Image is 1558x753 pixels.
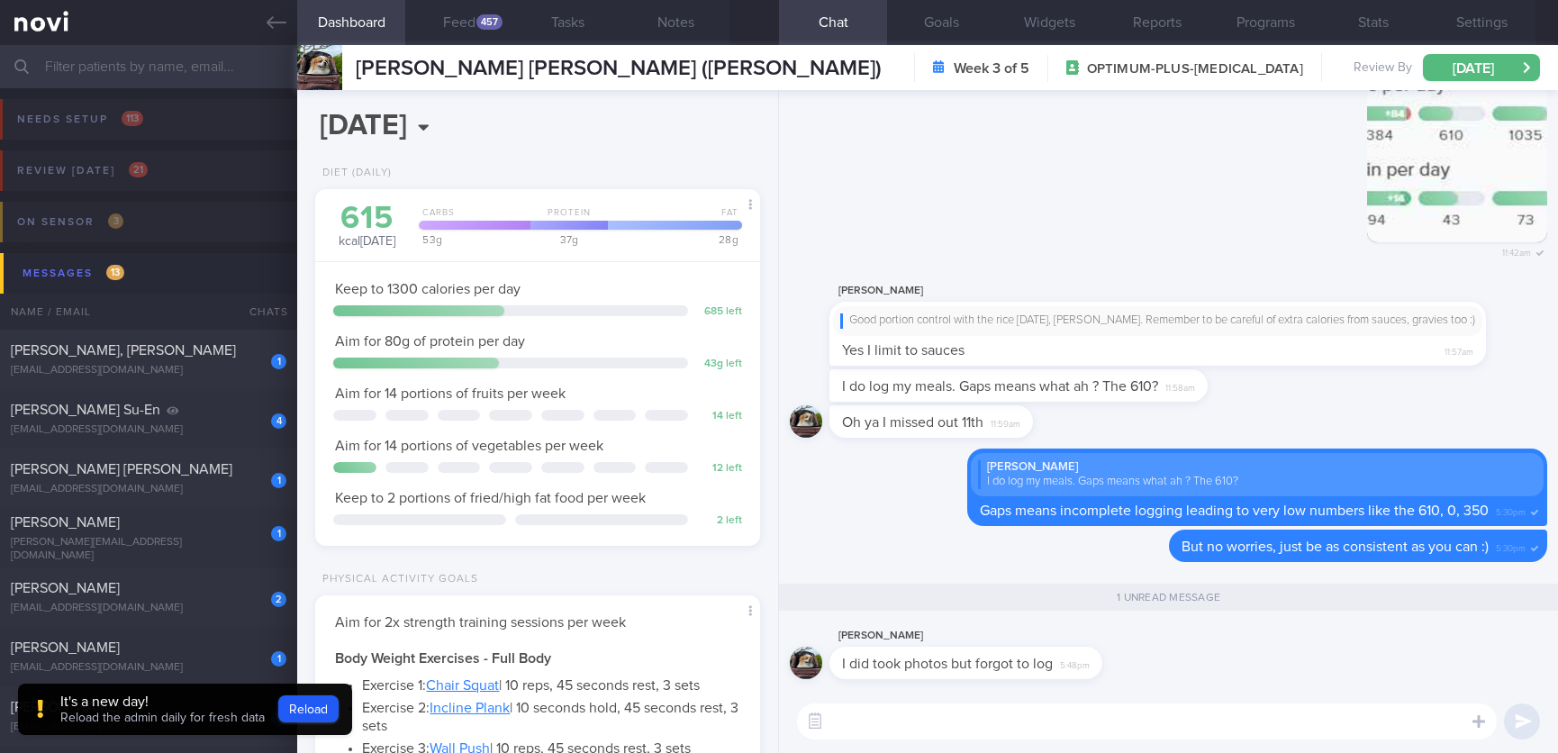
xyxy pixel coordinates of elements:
span: I did took photos but forgot to log [842,657,1053,671]
div: I do log my meals. Gaps means what ah ? The 610? [978,475,1536,489]
div: 2 left [697,514,742,528]
div: [EMAIL_ADDRESS][DOMAIN_NAME] [11,364,286,377]
strong: Body Weight Exercises - Full Body [335,651,551,666]
span: 5:30pm [1496,502,1526,519]
li: Exercise 1: | 10 reps, 45 seconds rest, 3 sets [362,672,740,694]
span: Aim for 14 portions of fruits per week [335,386,566,401]
div: Protein [525,207,608,230]
span: Oh ya I missed out 11th [842,415,983,430]
span: Gaps means incomplete logging leading to very low numbers like the 610, 0, 350 [980,504,1489,518]
div: [EMAIL_ADDRESS][DOMAIN_NAME] [11,721,286,734]
div: 1 [271,526,286,541]
span: 11:42am [1502,242,1531,259]
div: Chats [225,294,297,330]
div: 28 g [602,234,742,245]
span: [PERSON_NAME] Su-En [11,403,160,417]
div: [PERSON_NAME] [829,625,1156,647]
div: [PERSON_NAME] [978,460,1536,475]
div: It's a new day! [60,693,265,711]
div: 53 g [413,234,530,245]
div: Carbs [413,207,530,230]
span: 21 [129,162,148,177]
li: Exercise 2: | 10 seconds hold, 45 seconds rest, 3 sets [362,694,740,735]
img: Photo by Joel [1367,62,1547,242]
div: 37 g [525,234,608,245]
span: [PERSON_NAME] [11,515,120,530]
div: 12 left [697,462,742,476]
div: kcal [DATE] [333,203,401,250]
span: [PERSON_NAME], [PERSON_NAME] [11,343,236,358]
span: 113 [122,111,143,126]
div: 685 left [697,305,742,319]
span: 5:48pm [1060,655,1090,672]
span: OPTIMUM-PLUS-[MEDICAL_DATA] [1087,60,1303,78]
div: [PERSON_NAME] [829,280,1540,302]
a: Chair Squat [426,678,499,693]
button: Reload [278,695,339,722]
span: Aim for 80g of protein per day [335,334,525,349]
span: 11:57am [1445,341,1473,358]
span: [PERSON_NAME] [11,640,120,655]
span: 5:30pm [1496,538,1526,555]
div: 1 [271,354,286,369]
span: Keep to 2 portions of fried/high fat food per week [335,491,646,505]
span: [PERSON_NAME] [PERSON_NAME] [11,462,232,476]
div: [EMAIL_ADDRESS][DOMAIN_NAME] [11,423,286,437]
div: 14 left [697,410,742,423]
div: [EMAIL_ADDRESS][DOMAIN_NAME] [11,602,286,615]
div: Physical Activity Goals [315,573,478,586]
span: [PERSON_NAME] [11,700,120,714]
div: Messages [18,261,129,286]
span: 11:58am [1165,377,1195,395]
span: Keep to 1300 calories per day [335,282,521,296]
div: Review [DATE] [13,159,152,183]
div: [EMAIL_ADDRESS][DOMAIN_NAME] [11,483,286,496]
div: On sensor [13,210,128,234]
span: Aim for 14 portions of vegetables per week [335,439,603,453]
div: 4 [271,413,286,429]
div: Fat [602,207,742,230]
div: 1 [271,473,286,488]
div: 457 [476,14,503,30]
div: Needs setup [13,107,148,132]
div: 43 g left [697,358,742,371]
div: [PERSON_NAME][EMAIL_ADDRESS][DOMAIN_NAME] [11,536,286,563]
div: [EMAIL_ADDRESS][DOMAIN_NAME] [11,661,286,675]
span: [PERSON_NAME] [11,581,120,595]
span: 11:59am [991,413,1020,431]
div: 615 [333,203,401,234]
strong: Week 3 of 5 [954,59,1029,77]
span: [PERSON_NAME] [PERSON_NAME] ([PERSON_NAME]) [356,58,882,79]
span: I do log my meals. Gaps means what ah ? The 610? [842,379,1158,394]
span: 13 [106,265,124,280]
span: Aim for 2x strength training sessions per week [335,615,626,630]
div: Diet (Daily) [315,167,392,180]
span: 3 [108,213,123,229]
a: Incline Plank [430,701,510,715]
button: [DATE] [1423,54,1540,81]
div: Good portion control with the rice [DATE], [PERSON_NAME]. Remember to be careful of extra calorie... [840,313,1475,328]
span: Review By [1354,60,1412,77]
span: But no worries, just be as consistent as you can :) [1182,540,1489,554]
div: 2 [271,592,286,607]
div: 1 [271,651,286,667]
span: Reload the admin daily for fresh data [60,712,265,724]
span: Yes I limit to sauces [842,343,965,358]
